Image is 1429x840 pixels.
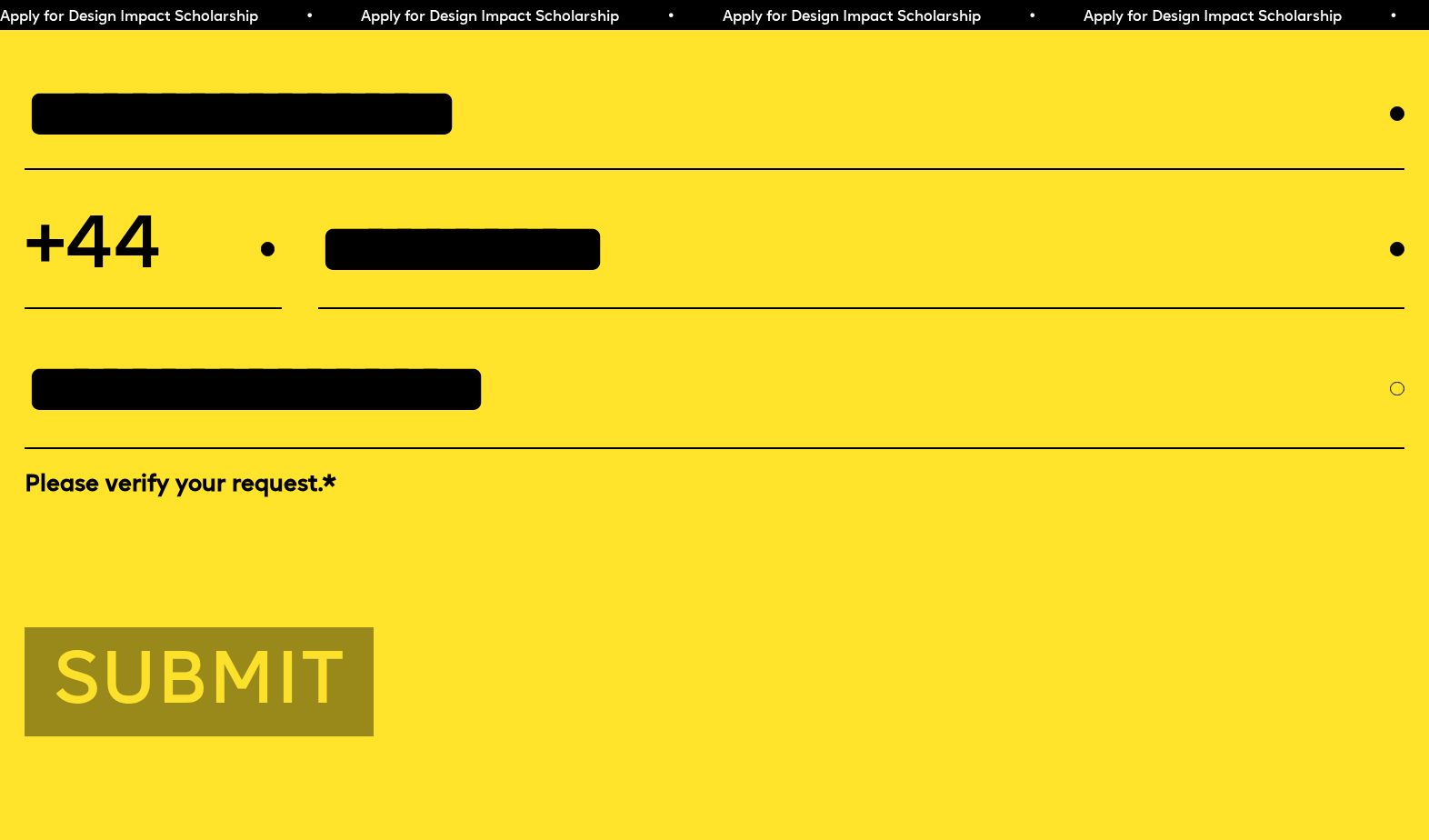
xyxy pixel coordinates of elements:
[1388,10,1396,25] span: •
[305,10,313,25] span: •
[25,506,301,577] iframe: reCAPTCHA
[1027,10,1035,25] span: •
[666,10,675,25] span: •
[25,470,1404,502] label: Please verify your request.
[25,627,374,736] button: Submit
